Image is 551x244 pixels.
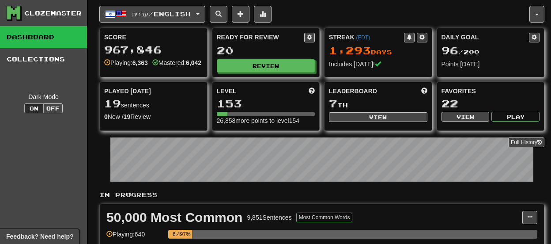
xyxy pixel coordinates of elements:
div: Playing: [104,58,148,67]
div: 6.497% [171,230,192,239]
strong: 6,363 [132,59,148,66]
a: Full History [508,137,544,147]
span: This week in points, UTC [421,87,427,95]
div: 153 [217,98,315,109]
button: On [24,103,44,113]
button: View [442,112,490,122]
span: Level [217,87,237,95]
span: 1,293 [329,44,371,57]
button: Review [217,59,315,72]
button: Off [43,103,63,113]
span: Open feedback widget [6,232,73,241]
a: (EDT) [356,34,370,41]
span: Leaderboard [329,87,377,95]
div: 20 [217,45,315,56]
div: Includes [DATE]! [329,60,427,69]
div: Mastered: [152,58,201,67]
button: View [329,112,427,122]
span: 7 [329,97,337,110]
span: עברית / English [132,10,191,18]
button: More stats [254,6,272,23]
div: 967,846 [104,44,203,55]
strong: 19 [124,113,131,120]
button: עברית/English [99,6,205,23]
span: 96 [442,44,458,57]
div: Points [DATE] [442,60,540,69]
div: 26,858 more points to level 154 [217,116,315,125]
div: Dark Mode [7,92,80,101]
div: Score [104,33,203,42]
span: Score more points to level up [309,87,315,95]
div: 50,000 Most Common [106,211,242,224]
button: Search sentences [210,6,227,23]
span: Played [DATE] [104,87,151,95]
strong: 6,042 [186,59,201,66]
div: Streak [329,33,404,42]
div: Day s [329,45,427,57]
div: New / Review [104,112,203,121]
div: 9,851 Sentences [247,213,291,222]
strong: 0 [104,113,108,120]
button: Play [491,112,540,122]
div: th [329,98,427,110]
div: 22 [442,98,540,109]
div: Ready for Review [217,33,305,42]
p: In Progress [99,191,544,199]
span: 19 [104,97,121,110]
button: Most Common Words [296,213,353,222]
div: Daily Goal [442,33,529,42]
button: Add sentence to collection [232,6,249,23]
div: sentences [104,98,203,110]
span: / 200 [442,48,479,56]
div: Favorites [442,87,540,95]
div: Clozemaster [24,9,82,18]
